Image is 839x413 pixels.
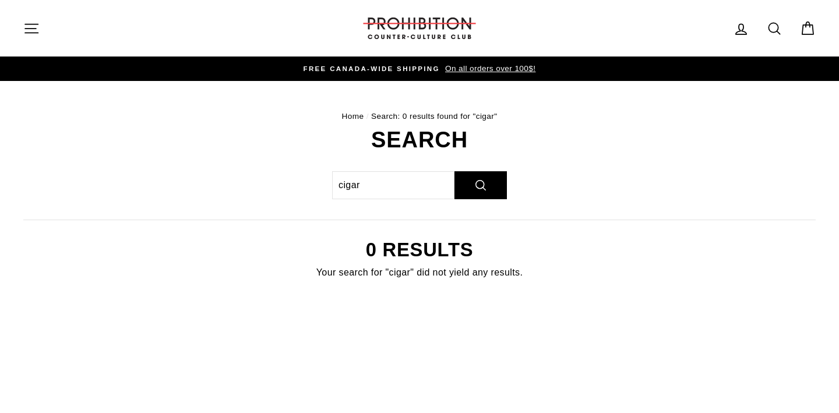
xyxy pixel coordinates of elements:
h2: 0 results [23,241,816,260]
input: Search our store [332,171,454,199]
span: / [366,112,369,121]
nav: breadcrumbs [23,110,816,123]
span: On all orders over 100$! [442,64,535,73]
p: Your search for "cigar" did not yield any results. [23,265,816,280]
a: FREE CANADA-WIDE SHIPPING On all orders over 100$! [26,62,813,75]
h1: Search [23,129,816,151]
img: PROHIBITION COUNTER-CULTURE CLUB [361,17,478,39]
span: Search: 0 results found for "cigar" [371,112,497,121]
a: Home [342,112,364,121]
span: FREE CANADA-WIDE SHIPPING [304,65,440,72]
